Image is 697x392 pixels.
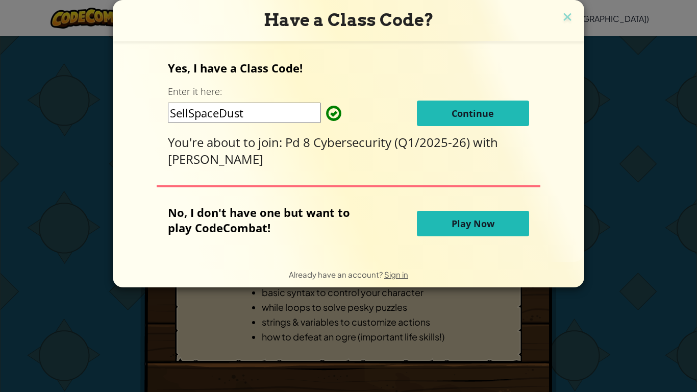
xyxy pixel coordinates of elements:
[417,101,529,126] button: Continue
[452,107,494,119] span: Continue
[168,151,263,167] span: [PERSON_NAME]
[452,217,494,230] span: Play Now
[168,60,529,76] p: Yes, I have a Class Code!
[289,269,384,279] span: Already have an account?
[264,10,434,30] span: Have a Class Code?
[168,134,285,151] span: You're about to join:
[285,134,473,151] span: Pd 8 Cybersecurity (Q1/2025-26)
[168,205,365,235] p: No, I don't have one but want to play CodeCombat!
[417,211,529,236] button: Play Now
[473,134,498,151] span: with
[168,85,222,98] label: Enter it here:
[561,10,574,26] img: close icon
[384,269,408,279] a: Sign in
